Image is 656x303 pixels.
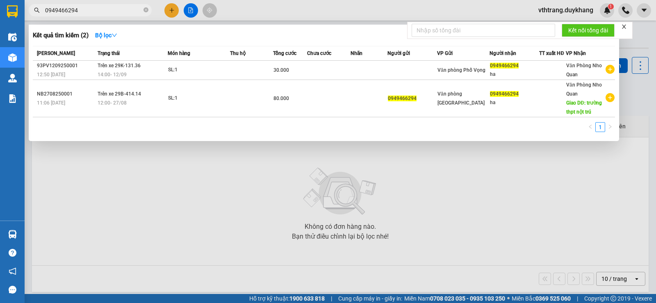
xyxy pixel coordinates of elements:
[307,50,331,56] span: Chưa cước
[596,123,605,132] a: 1
[98,63,141,68] span: Trên xe 29K-131.36
[588,124,593,129] span: left
[8,74,17,82] img: warehouse-icon
[98,91,141,97] span: Trên xe 29B-414.14
[605,122,615,132] button: right
[112,32,117,38] span: down
[606,93,615,102] span: plus-circle
[8,53,17,62] img: warehouse-icon
[608,124,613,129] span: right
[9,249,16,257] span: question-circle
[9,267,16,275] span: notification
[37,90,95,98] div: NB2708250001
[585,122,595,132] button: left
[168,50,190,56] span: Món hàng
[539,50,564,56] span: TT xuất HĐ
[143,7,148,14] span: close-circle
[95,32,117,39] strong: Bộ lọc
[273,96,289,101] span: 80.000
[490,98,539,107] div: ha
[566,82,602,97] span: Văn Phòng Nho Quan
[562,24,615,37] button: Kết nối tổng đài
[37,72,65,77] span: 12:50 [DATE]
[437,67,485,73] span: Văn phòng Phố Vọng
[168,66,230,75] div: SL: 1
[7,5,18,18] img: logo-vxr
[490,70,539,79] div: ha
[89,29,124,42] button: Bộ lọcdown
[490,50,516,56] span: Người nhận
[98,50,120,56] span: Trạng thái
[8,33,17,41] img: warehouse-icon
[351,50,362,56] span: Nhãn
[34,7,40,13] span: search
[37,50,75,56] span: [PERSON_NAME]
[566,50,586,56] span: VP Nhận
[566,100,602,115] span: Giao DĐ: trường thpt nột trú
[9,286,16,294] span: message
[98,100,127,106] span: 12:00 - 27/08
[273,50,296,56] span: Tổng cước
[388,96,417,101] span: 0949466294
[37,62,95,70] div: 93PV1209250001
[387,50,410,56] span: Người gửi
[168,94,230,103] div: SL: 1
[490,91,519,97] span: 0949466294
[566,63,602,77] span: Văn Phòng Nho Quan
[45,6,142,15] input: Tìm tên, số ĐT hoặc mã đơn
[143,7,148,12] span: close-circle
[437,91,485,106] span: Văn phòng [GEOGRAPHIC_DATA]
[606,65,615,74] span: plus-circle
[8,230,17,239] img: warehouse-icon
[490,63,519,68] span: 0949466294
[37,100,65,106] span: 11:06 [DATE]
[412,24,555,37] input: Nhập số tổng đài
[437,50,453,56] span: VP Gửi
[273,67,289,73] span: 30.000
[33,31,89,40] h3: Kết quả tìm kiếm ( 2 )
[98,72,127,77] span: 14:00 - 12/09
[621,24,627,30] span: close
[585,122,595,132] li: Previous Page
[595,122,605,132] li: 1
[568,26,608,35] span: Kết nối tổng đài
[605,122,615,132] li: Next Page
[230,50,246,56] span: Thu hộ
[8,94,17,103] img: solution-icon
